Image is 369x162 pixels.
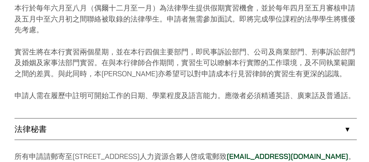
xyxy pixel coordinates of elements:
[11,153,271,162] p: 所有申請請郵寄至[STREET_ADDRESS]人力資源合夥人啓或電郵致 。
[11,3,271,19] a: 見習律師
[11,129,271,145] a: 法律秘書
[11,36,271,128] div: 法律學生實習計劃
[11,20,271,36] a: 法律學生實習計劃
[11,107,271,115] p: 申請人需在履歷中註明可開始工作的日期、學業程度及語言能力。應徵者必須精通英語、廣東話及普通話。
[11,74,271,99] p: 實習生將在本行實習兩個星期，並在本行四個主要部門，即民事訴訟部門、公司及商業部門、刑事訴訟部門及婚姻及家事法部門實習。在與本行律師合作期間，實習生可以瞭解本行實際的工作環境，及不同執業範圍之間的...
[172,154,265,161] a: [EMAIL_ADDRESS][DOMAIN_NAME]
[11,41,271,65] p: 本行於每年六月至八月（偶爾十二月至一月）為法律學生提供假期實習機會，並於每年四月至五月審核申請及五月中至六月初之間聯絡被取錄的法律學生。申請者無需參加面試。即將完成學位課程的法學學生將獲優先考慮。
